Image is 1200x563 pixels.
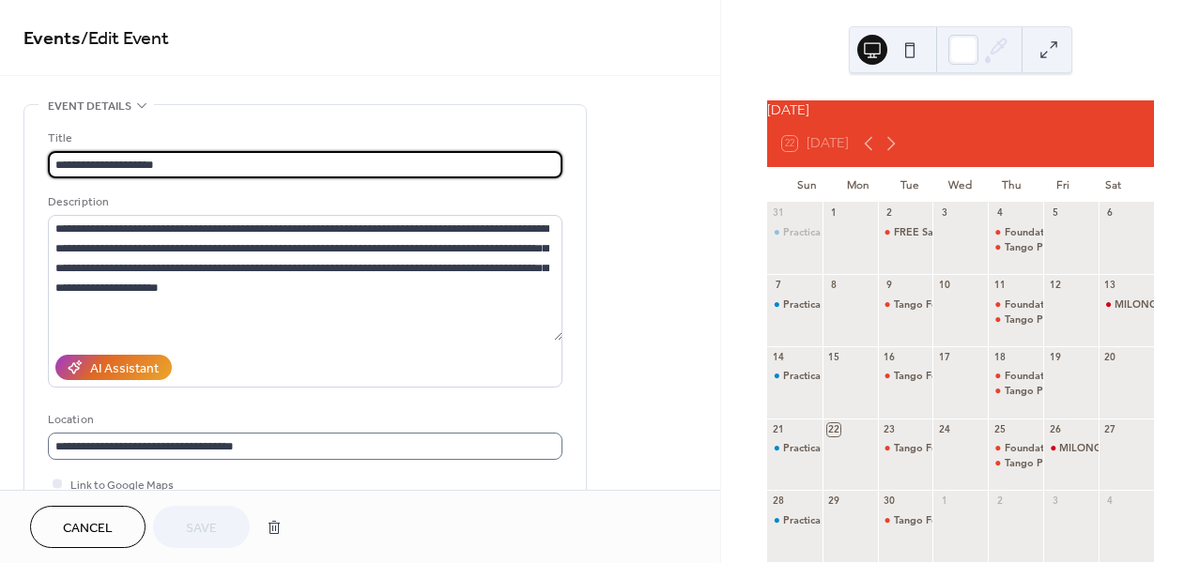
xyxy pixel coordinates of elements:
[827,207,840,221] div: 1
[878,513,933,527] div: Tango Foundations A - Intro to Tango
[993,423,1007,436] div: 25
[938,279,951,292] div: 10
[772,207,785,221] div: 31
[988,441,1043,455] div: Foundations C
[63,519,113,539] span: Cancel
[827,351,840,364] div: 15
[48,410,559,430] div: Location
[81,21,169,57] span: / Edit Event
[767,225,823,239] div: Practica
[772,423,785,436] div: 21
[1005,225,1073,239] div: Foundations C
[993,207,1007,221] div: 4
[55,355,172,380] button: AI Assistant
[767,100,1154,121] div: [DATE]
[894,513,1071,527] div: Tango Foundations A - Intro to Tango
[783,369,821,383] div: Practica
[894,441,1071,455] div: Tango Foundations A - Intro to Tango
[23,21,81,57] a: Events
[833,167,884,203] div: Mon
[1103,423,1116,436] div: 27
[883,495,896,509] div: 30
[30,506,146,548] button: Cancel
[988,225,1043,239] div: Foundations C
[988,456,1043,470] div: Tango Post-Grad
[988,297,1043,312] div: Foundations C
[883,279,896,292] div: 9
[993,351,1007,364] div: 18
[1005,297,1073,312] div: Foundations C
[783,297,821,312] div: Practica
[1103,351,1116,364] div: 20
[1037,167,1087,203] div: Fri
[938,495,951,509] div: 1
[878,297,933,312] div: Tango Foundations A - Intro to Tango
[767,369,823,383] div: Practica
[1005,240,1085,254] div: Tango Post-Grad
[1005,456,1085,470] div: Tango Post-Grad
[1049,207,1062,221] div: 5
[783,441,821,455] div: Practica
[1005,369,1073,383] div: Foundations C
[878,225,933,239] div: FREE Sample Class
[767,297,823,312] div: Practica
[90,359,159,379] div: AI Assistant
[827,423,840,436] div: 22
[782,167,833,203] div: Sun
[827,279,840,292] div: 8
[938,423,951,436] div: 24
[1099,297,1154,312] div: MILONGA: Tango Palace
[1059,441,1182,455] div: MILONGA: Tango Lounge
[883,207,896,221] div: 2
[938,207,951,221] div: 3
[783,513,821,527] div: Practica
[772,351,785,364] div: 14
[70,476,174,495] span: Link to Google Maps
[1005,441,1073,455] div: Foundations C
[48,97,131,116] span: Event details
[988,312,1043,327] div: Tango Post-Grad
[48,129,559,148] div: Title
[772,279,785,292] div: 7
[767,513,823,527] div: Practica
[938,351,951,364] div: 17
[1049,279,1062,292] div: 12
[988,384,1043,398] div: Tango Post-Grad
[894,369,1071,383] div: Tango Foundations A - Intro to Tango
[1005,312,1085,327] div: Tango Post-Grad
[878,369,933,383] div: Tango Foundations A - Intro to Tango
[1103,207,1116,221] div: 6
[993,279,1007,292] div: 11
[986,167,1037,203] div: Thu
[1049,495,1062,509] div: 3
[883,423,896,436] div: 23
[894,297,1071,312] div: Tango Foundations A - Intro to Tango
[783,225,821,239] div: Practica
[988,369,1043,383] div: Foundations C
[884,167,934,203] div: Tue
[1005,384,1085,398] div: Tango Post-Grad
[767,441,823,455] div: Practica
[1103,279,1116,292] div: 13
[1043,441,1099,455] div: MILONGA: Tango Lounge
[1049,423,1062,436] div: 26
[894,225,984,239] div: FREE Sample Class
[1088,167,1139,203] div: Sat
[878,441,933,455] div: Tango Foundations A - Intro to Tango
[1103,495,1116,509] div: 4
[935,167,986,203] div: Wed
[993,495,1007,509] div: 2
[827,495,840,509] div: 29
[48,192,559,212] div: Description
[772,495,785,509] div: 28
[883,351,896,364] div: 16
[988,240,1043,254] div: Tango Post-Grad
[1049,351,1062,364] div: 19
